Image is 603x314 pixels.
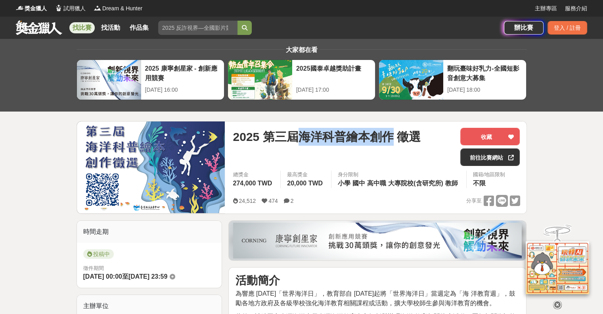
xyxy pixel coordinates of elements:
[445,180,458,187] span: 教師
[145,86,220,94] div: [DATE] 16:00
[287,171,325,179] span: 最高獎金
[126,22,152,33] a: 作品集
[77,60,224,100] a: 2025 康寧創星家 - 創新應用競賽[DATE] 16:00
[239,198,256,204] span: 24,512
[526,237,589,290] img: d2146d9a-e6f6-4337-9592-8cefde37ba6b.png
[122,273,128,280] span: 至
[128,273,167,280] span: [DATE] 23:59
[466,195,481,207] span: 分享至
[83,265,104,271] span: 徵件期間
[63,4,86,13] span: 試用獵人
[69,22,95,33] a: 找比賽
[233,223,522,258] img: be6ed63e-7b41-4cb8-917a-a53bd949b1b4.png
[447,86,522,94] div: [DATE] 18:00
[291,198,294,204] span: 2
[235,274,279,287] strong: 活動簡介
[296,86,371,94] div: [DATE] 17:00
[338,180,350,187] span: 小學
[287,180,323,187] span: 20,000 TWD
[473,171,505,179] div: 國籍/地區限制
[55,4,86,13] a: Logo試用獵人
[460,128,520,145] button: 收藏
[565,4,587,13] a: 服務介紹
[388,180,443,187] span: 大專院校(含研究所)
[473,180,486,187] span: 不限
[25,4,47,13] span: 獎金獵人
[158,21,237,35] input: 2025 反詐視界—全國影片競賽
[447,64,522,82] div: 翻玩臺味好乳力-全國短影音創意大募集
[504,21,544,35] a: 辦比賽
[235,290,515,306] span: 為響應 [DATE]「世界海洋日」，教育部自 [DATE]起將「世界海洋日」當週定為「海 洋教育週」，鼓勵各地方政府及各級學校強化海洋教育相關課程或活動，擴大學校師生參與海洋教育的機會。
[460,148,520,166] a: 前往比賽網站
[268,198,278,204] span: 474
[16,4,47,13] a: Logo獎金獵人
[83,249,114,259] span: 投稿中
[352,180,365,187] span: 國中
[547,21,587,35] div: 登入 / 註冊
[145,64,220,82] div: 2025 康寧創星家 - 創新應用競賽
[77,121,225,213] img: Cover Image
[367,180,386,187] span: 高中職
[102,4,142,13] span: Dream & Hunter
[98,22,123,33] a: 找活動
[535,4,557,13] a: 主辦專區
[284,46,320,53] span: 大家都在看
[379,60,526,100] a: 翻玩臺味好乳力-全國短影音創意大募集[DATE] 18:00
[233,128,420,146] span: 2025 第三屆海洋科普繪本創作 徵選
[55,4,63,12] img: Logo
[94,4,142,13] a: LogoDream & Hunter
[94,4,101,12] img: Logo
[83,273,122,280] span: [DATE] 00:00
[233,180,272,187] span: 274,000 TWD
[16,4,24,12] img: Logo
[77,221,222,243] div: 時間走期
[338,171,460,179] div: 身分限制
[296,64,371,82] div: 2025國泰卓越獎助計畫
[233,171,274,179] span: 總獎金
[228,60,375,100] a: 2025國泰卓越獎助計畫[DATE] 17:00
